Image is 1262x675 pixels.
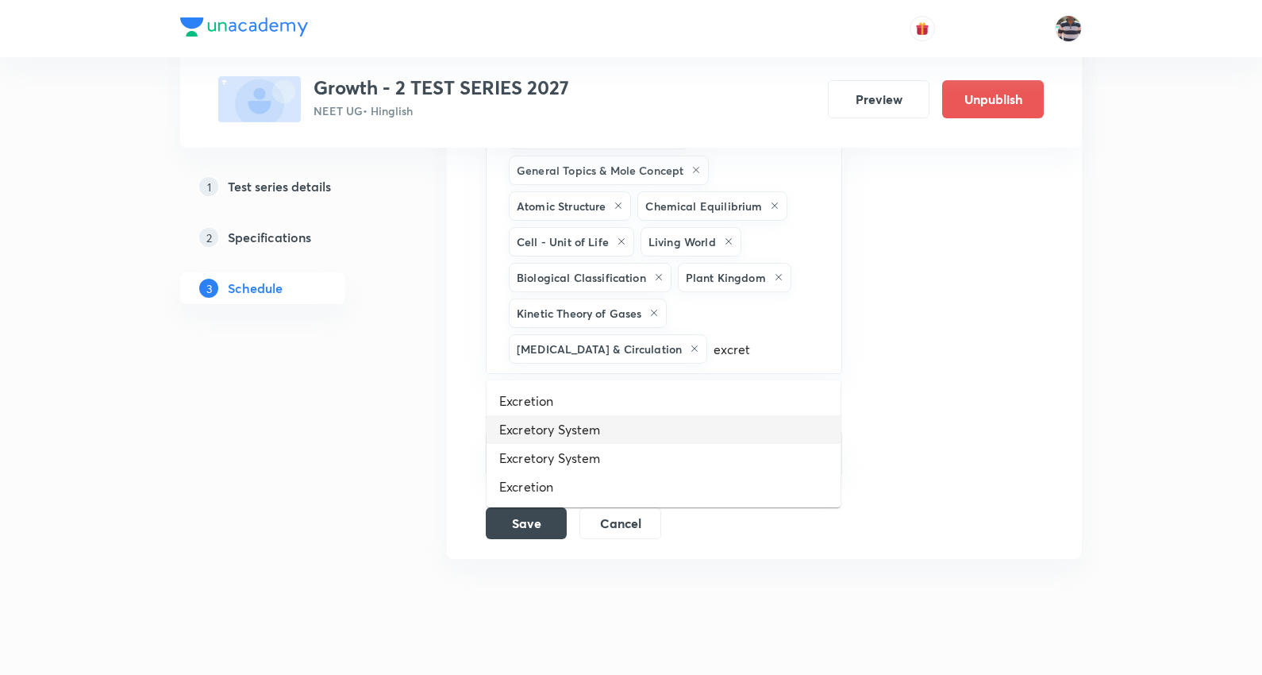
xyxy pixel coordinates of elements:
[487,415,841,444] li: Excretory System
[517,198,606,214] h6: Atomic Structure
[199,279,218,298] p: 3
[686,269,766,286] h6: Plant Kingdom
[180,17,308,40] a: Company Logo
[180,171,396,202] a: 1Test series details
[648,233,716,250] h6: Living World
[314,76,569,99] h3: Growth - 2 TEST SERIES 2027
[517,269,646,286] h6: Biological Classification
[487,444,841,472] li: Excretory System
[486,406,842,422] h6: Sub-concepts
[942,80,1044,118] button: Unpublish
[517,233,609,250] h6: Cell - Unit of Life
[199,228,218,247] p: 2
[1055,15,1082,42] img: jugraj singh
[180,222,396,253] a: 2Specifications
[517,341,682,357] h6: [MEDICAL_DATA] & Circulation
[645,198,762,214] h6: Chemical Equilibrium
[915,21,929,36] img: avatar
[180,17,308,37] img: Company Logo
[314,102,569,119] p: NEET UG • Hinglish
[487,472,841,501] li: Excretion
[199,177,218,196] p: 1
[517,305,641,322] h6: Kinetic Theory of Gases
[228,177,331,196] h5: Test series details
[228,279,283,298] h5: Schedule
[228,228,311,247] h5: Specifications
[910,16,935,41] button: avatar
[487,387,841,415] li: Excretion
[486,507,567,539] button: Save
[579,507,661,539] button: Cancel
[218,76,301,122] img: fallback-thumbnail.png
[828,80,929,118] button: Preview
[833,205,836,208] button: Close
[517,162,683,179] h6: General Topics & Mole Concept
